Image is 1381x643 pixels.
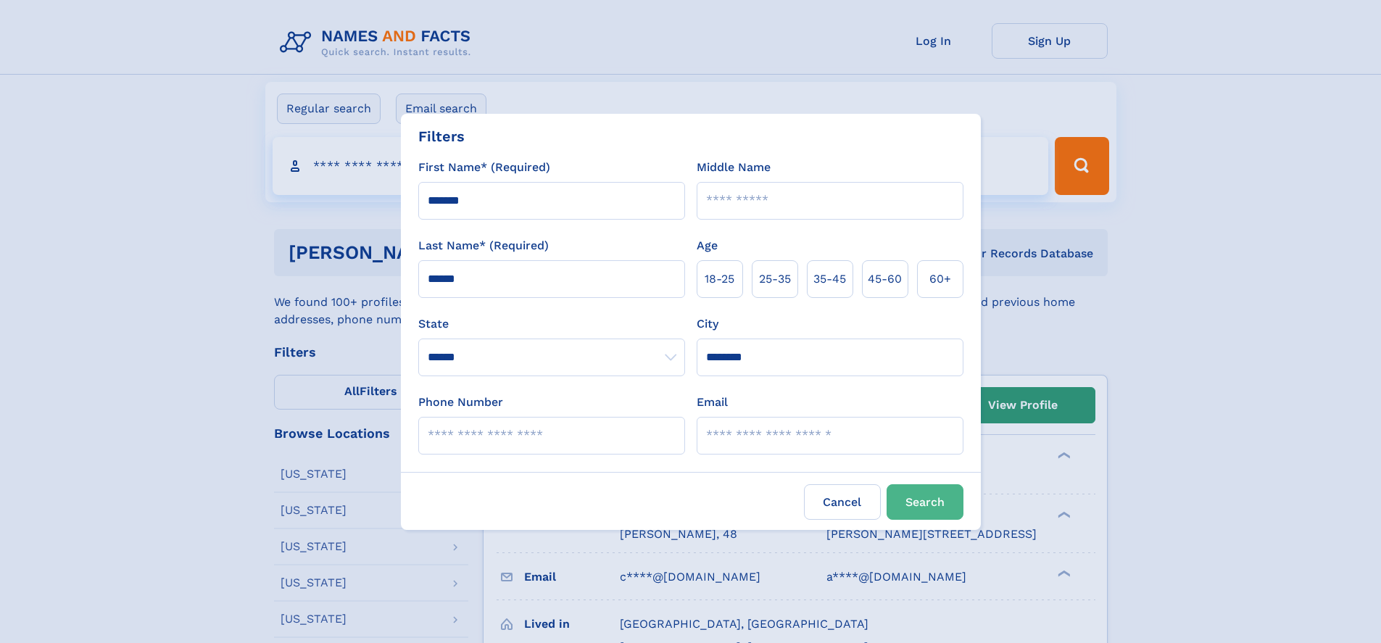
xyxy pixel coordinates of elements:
label: Phone Number [418,394,503,411]
span: 45‑60 [868,270,902,288]
label: State [418,315,685,333]
label: First Name* (Required) [418,159,550,176]
label: Email [697,394,728,411]
span: 35‑45 [813,270,846,288]
label: Cancel [804,484,881,520]
span: 18‑25 [705,270,734,288]
span: 25‑35 [759,270,791,288]
label: Middle Name [697,159,771,176]
button: Search [887,484,963,520]
label: City [697,315,718,333]
div: Filters [418,125,465,147]
label: Last Name* (Required) [418,237,549,254]
label: Age [697,237,718,254]
span: 60+ [929,270,951,288]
